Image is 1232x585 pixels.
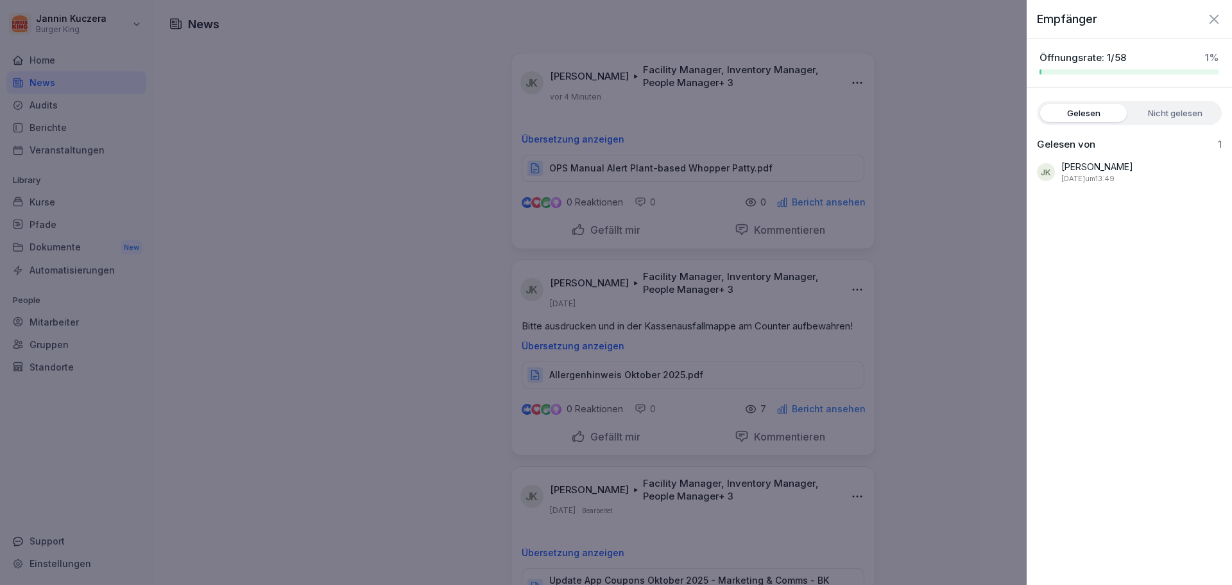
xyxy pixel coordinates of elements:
[1037,10,1097,28] p: Empfänger
[1039,51,1126,64] p: Öffnungsrate: 1/58
[1205,51,1219,64] p: 1 %
[1037,138,1095,151] p: Gelesen von
[1037,163,1055,181] div: JK
[1040,104,1127,122] label: Gelesen
[1218,138,1222,151] p: 1
[1061,160,1133,173] p: [PERSON_NAME]
[1132,104,1219,122] label: Nicht gelesen
[1061,173,1115,184] p: 1. Oktober 2025 um 13:49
